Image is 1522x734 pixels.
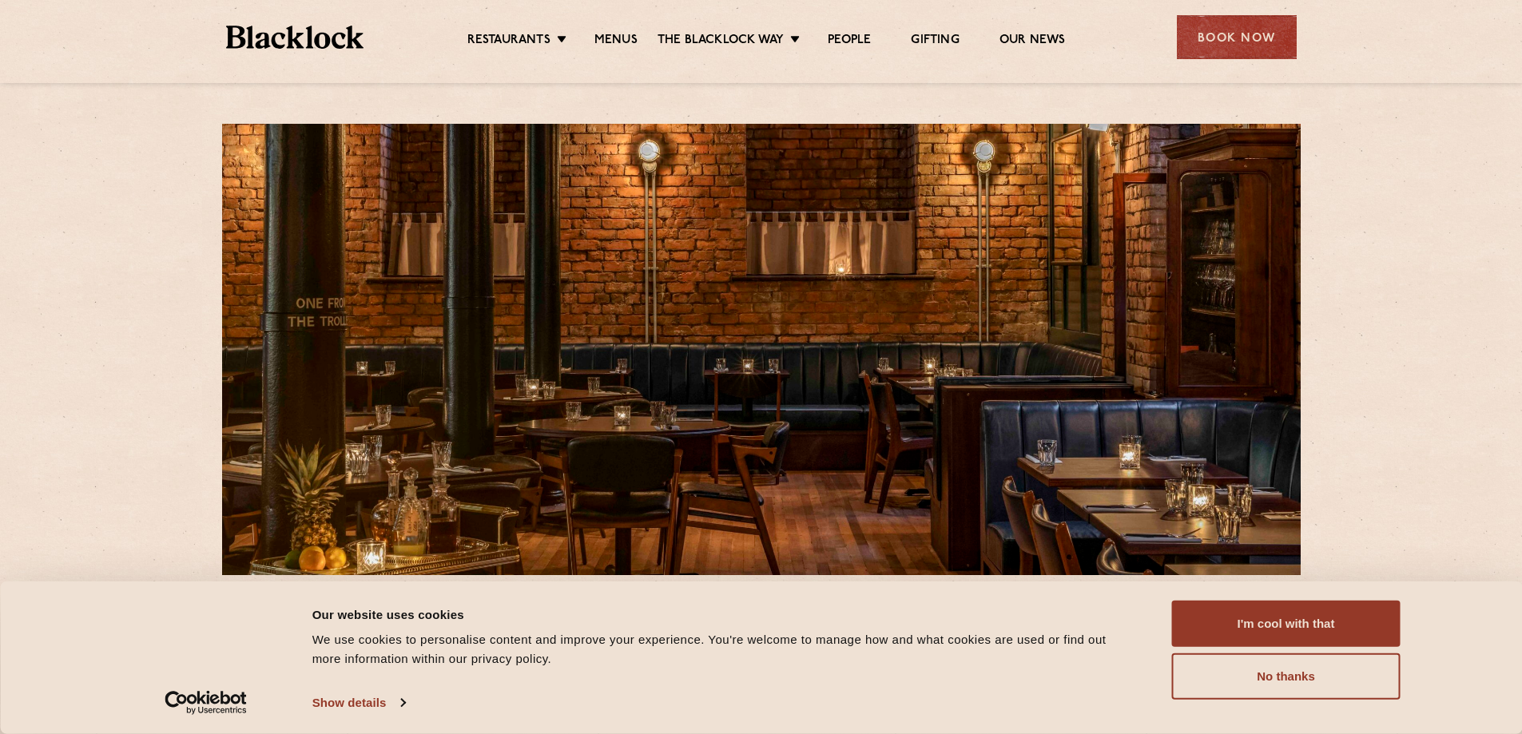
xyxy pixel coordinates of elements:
[999,33,1066,50] a: Our News
[226,26,364,49] img: BL_Textured_Logo-footer-cropped.svg
[312,691,405,715] a: Show details
[1172,601,1401,647] button: I'm cool with that
[1172,653,1401,700] button: No thanks
[828,33,871,50] a: People
[594,33,638,50] a: Menus
[911,33,959,50] a: Gifting
[312,630,1136,669] div: We use cookies to personalise content and improve your experience. You're welcome to manage how a...
[136,691,276,715] a: Usercentrics Cookiebot - opens in a new window
[467,33,550,50] a: Restaurants
[312,605,1136,624] div: Our website uses cookies
[1177,15,1297,59] div: Book Now
[658,33,784,50] a: The Blacklock Way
